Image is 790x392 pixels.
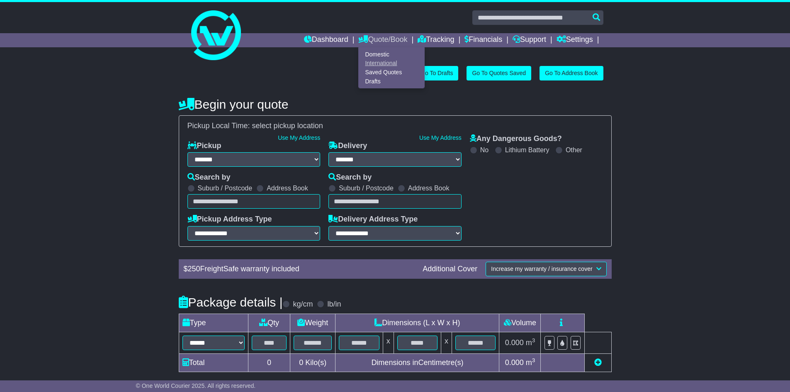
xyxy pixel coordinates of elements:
span: 0 [299,358,303,367]
a: Tracking [418,33,454,47]
td: Dimensions in Centimetre(s) [335,353,499,372]
span: 250 [188,265,200,273]
a: Use My Address [278,134,320,141]
a: Use My Address [419,134,462,141]
label: Pickup [187,141,221,151]
label: Address Book [408,184,450,192]
label: Address Book [267,184,308,192]
a: Dashboard [304,33,348,47]
div: Quote/Book [358,47,425,88]
label: Search by [328,173,372,182]
label: lb/in [327,300,341,309]
span: m [526,358,535,367]
a: Go To Address Book [540,66,603,80]
div: Pickup Local Time: [183,122,607,131]
td: x [383,332,394,353]
span: select pickup location [252,122,323,130]
label: Suburb / Postcode [198,184,253,192]
td: x [441,332,452,353]
label: Search by [187,173,231,182]
h4: Package details | [179,295,283,309]
span: Increase my warranty / insurance cover [491,265,592,272]
a: Drafts [359,77,424,86]
a: Go To Drafts [415,66,458,80]
label: Any Dangerous Goods? [470,134,562,144]
button: Increase my warranty / insurance cover [486,262,606,276]
span: 0.000 [505,338,524,347]
td: Volume [499,314,541,332]
label: Other [566,146,582,154]
a: Add new item [594,358,602,367]
td: 0 [248,353,290,372]
a: Domestic [359,50,424,59]
sup: 3 [532,357,535,363]
td: Type [179,314,248,332]
label: Suburb / Postcode [339,184,394,192]
td: Kilo(s) [290,353,335,372]
label: Lithium Battery [505,146,549,154]
span: © One World Courier 2025. All rights reserved. [136,382,256,389]
a: Quote/Book [358,33,407,47]
label: Pickup Address Type [187,215,272,224]
div: Additional Cover [418,265,481,274]
a: Settings [557,33,593,47]
div: $ FreightSafe warranty included [180,265,419,274]
label: Delivery Address Type [328,215,418,224]
a: Go To Quotes Saved [467,66,531,80]
h4: Begin your quote [179,97,612,111]
a: Saved Quotes [359,68,424,77]
label: kg/cm [293,300,313,309]
td: Qty [248,314,290,332]
sup: 3 [532,337,535,343]
span: 0.000 [505,358,524,367]
label: Delivery [328,141,367,151]
td: Dimensions (L x W x H) [335,314,499,332]
label: No [480,146,489,154]
td: Total [179,353,248,372]
a: Support [513,33,546,47]
a: Financials [464,33,502,47]
a: International [359,59,424,68]
span: m [526,338,535,347]
td: Weight [290,314,335,332]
